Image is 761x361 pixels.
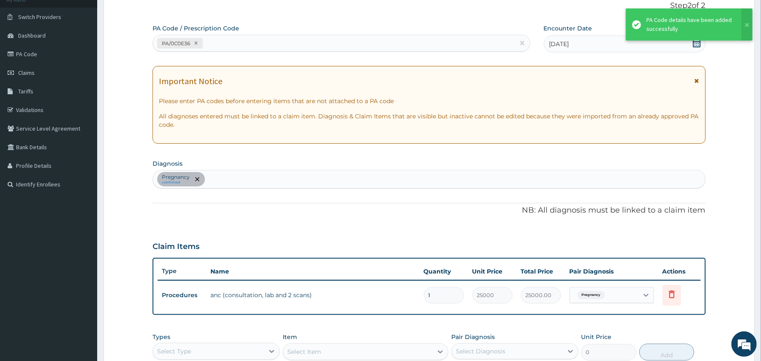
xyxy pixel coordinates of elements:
h1: Important Notice [159,77,222,86]
td: anc (consultation, lab and 2 scans) [206,287,419,304]
span: Claims [18,69,35,77]
span: Tariffs [18,88,33,95]
span: We're online! [49,107,117,192]
span: Dashboard [18,32,46,39]
td: Procedures [158,287,206,303]
p: All diagnoses entered must be linked to a claim item. Diagnosis & Claim Items that are visible bu... [159,112,699,129]
label: Unit Price [581,333,611,341]
th: Quantity [420,263,468,280]
p: Step 2 of 2 [153,1,705,11]
p: NB: All diagnosis must be linked to a claim item [153,205,705,216]
div: PA/0C0E36 [159,38,191,48]
label: Types [153,334,170,341]
p: Pregnancy [162,174,190,180]
label: Encounter Date [544,24,592,33]
div: Minimize live chat window [139,4,159,25]
th: Actions [658,263,701,280]
h3: Claim Items [153,242,199,252]
th: Unit Price [468,263,517,280]
span: remove selection option [194,175,201,183]
span: Pregnancy [578,291,605,299]
p: Please enter PA codes before entering items that are not attached to a PA code [159,97,699,105]
label: Item [283,333,297,341]
button: Add [639,344,695,361]
label: Pair Diagnosis [451,333,495,341]
div: Select Type [157,347,191,356]
th: Name [206,263,419,280]
th: Total Price [517,263,565,280]
img: d_794563401_company_1708531726252_794563401 [16,42,34,63]
label: PA Code / Prescription Code [153,24,239,33]
div: PA Code details have been added successfully [646,16,734,33]
span: Switch Providers [18,13,61,21]
textarea: Type your message and hit 'Enter' [4,231,161,260]
th: Pair Diagnosis [565,263,658,280]
div: Select Diagnosis [456,347,505,356]
span: [DATE] [549,40,569,48]
label: Diagnosis [153,159,183,168]
small: confirmed [162,180,190,185]
div: Chat with us now [44,47,142,58]
th: Type [158,263,206,279]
